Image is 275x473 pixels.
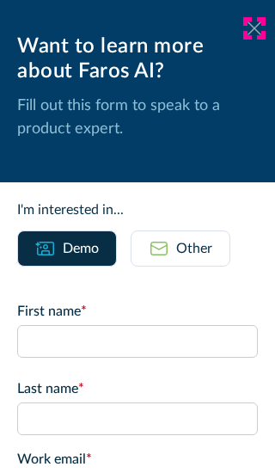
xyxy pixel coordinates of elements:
div: Demo [63,238,99,259]
label: Work email [17,449,258,470]
div: Other [176,238,212,259]
div: Want to learn more about Faros AI? [17,34,258,84]
div: I'm interested in... [17,200,258,220]
p: Fill out this form to speak to a product expert. [17,95,258,141]
label: Last name [17,378,258,399]
label: First name [17,301,258,322]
